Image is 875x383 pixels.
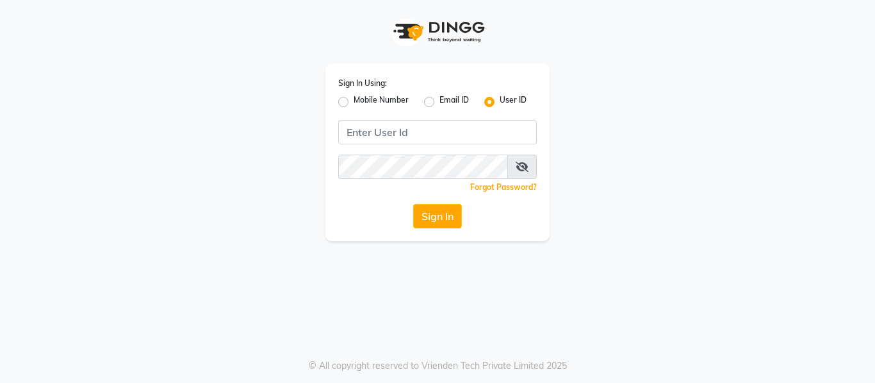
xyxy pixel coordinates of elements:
[338,120,537,144] input: Username
[338,78,387,89] label: Sign In Using:
[500,94,527,110] label: User ID
[386,13,489,51] img: logo1.svg
[413,204,462,228] button: Sign In
[439,94,469,110] label: Email ID
[470,182,537,192] a: Forgot Password?
[338,155,508,179] input: Username
[354,94,409,110] label: Mobile Number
